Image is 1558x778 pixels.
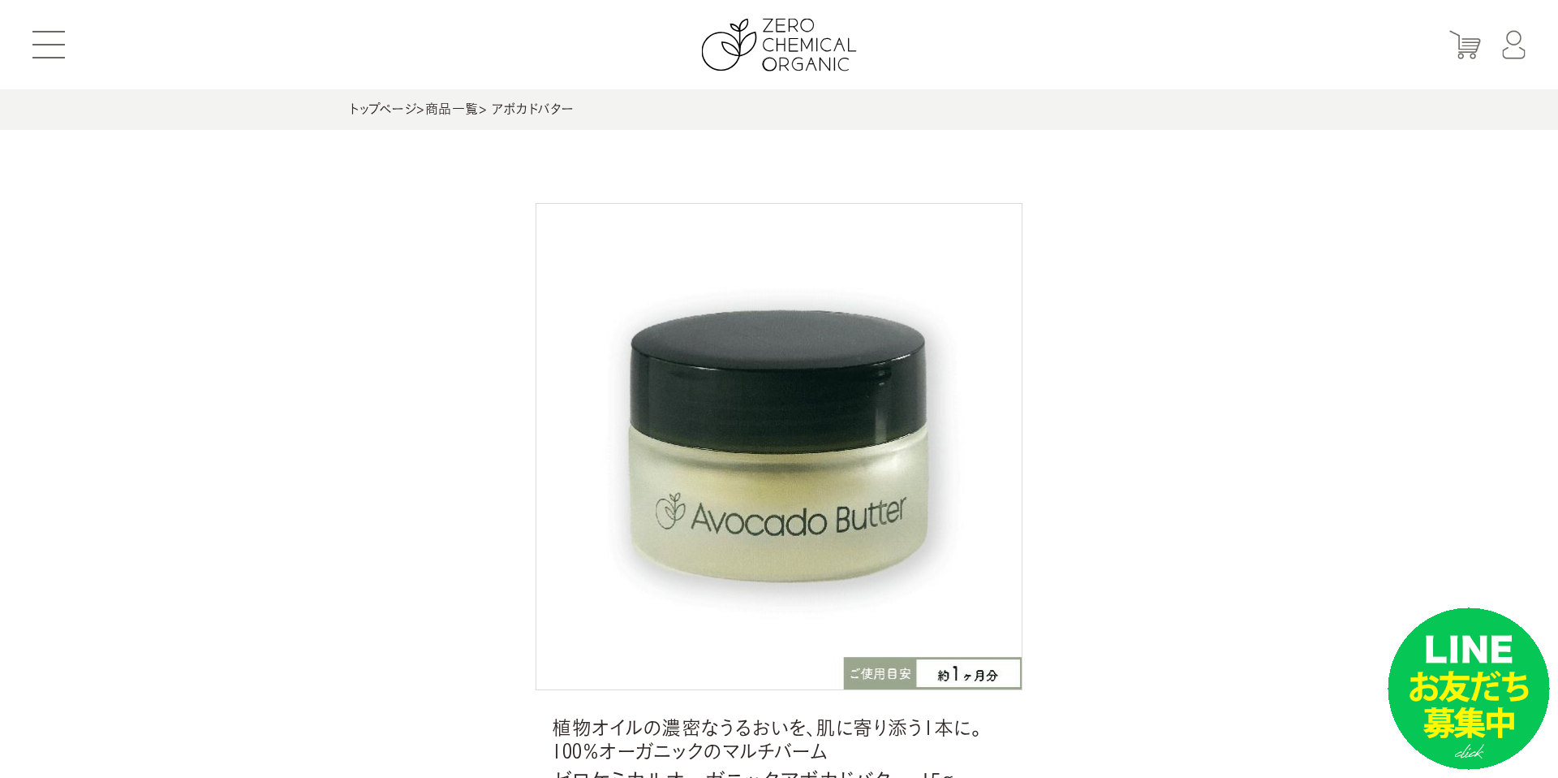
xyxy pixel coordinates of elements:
span: 植物オイルの濃密なうるおいを、肌に寄り添う1本に。 100％オーガニックのマルチバーム [552,716,1006,763]
img: ゼロケミカルオーガニックアボカドバター 15g [536,203,1022,690]
img: ZERO CHEMICAL ORGANIC [702,19,857,71]
a: トップページ [349,102,416,115]
div: > > アボカドバター [349,89,1209,130]
a: 商品一覧 [425,102,479,115]
img: small_line.png [1388,607,1550,770]
img: カート [1449,31,1481,59]
img: マイページ [1502,31,1526,59]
